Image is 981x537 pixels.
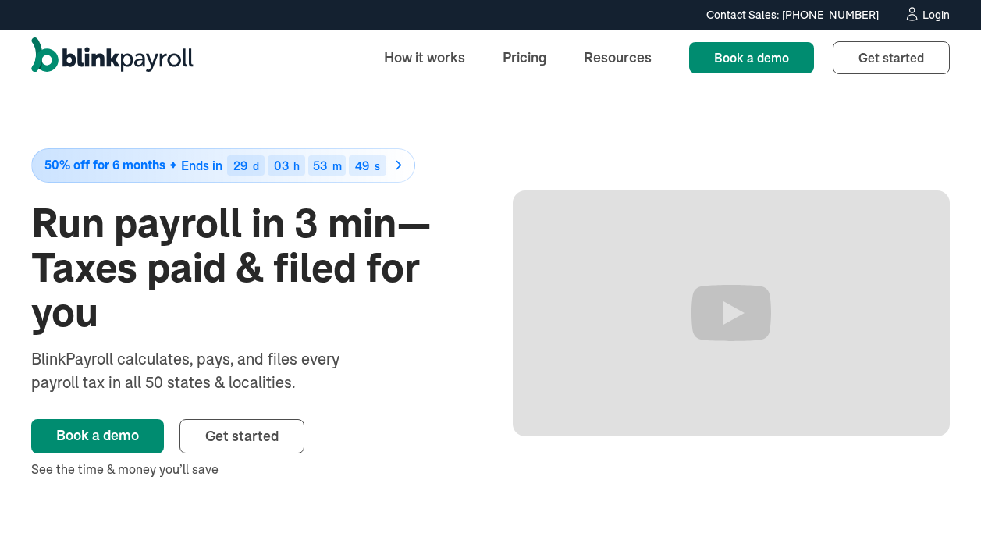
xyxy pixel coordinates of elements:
span: Get started [858,50,924,66]
div: BlinkPayroll calculates, pays, and files every payroll tax in all 50 states & localities. [31,347,381,394]
span: Get started [205,427,279,445]
div: d [253,161,259,172]
a: Book a demo [689,42,814,73]
a: Get started [833,41,950,74]
a: How it works [371,41,478,74]
iframe: Run Payroll in 3 min with BlinkPayroll [513,190,951,436]
div: m [332,161,342,172]
a: home [31,37,194,78]
span: 03 [274,158,289,173]
span: Book a demo [714,50,789,66]
span: 50% off for 6 months [44,158,165,172]
a: Login [904,6,950,23]
span: 49 [355,158,369,173]
span: Ends in [181,158,222,173]
div: s [375,161,380,172]
h1: Run payroll in 3 min—Taxes paid & filed for you [31,201,469,336]
div: Contact Sales: [PHONE_NUMBER] [706,7,879,23]
div: See the time & money you’ll save [31,460,469,478]
a: Book a demo [31,419,164,453]
a: 50% off for 6 monthsEnds in29d03h53m49s [31,148,469,183]
a: Get started [179,419,304,453]
div: Login [922,9,950,20]
a: Pricing [490,41,559,74]
span: 29 [233,158,247,173]
div: h [293,161,300,172]
a: Resources [571,41,664,74]
span: 53 [313,158,327,173]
